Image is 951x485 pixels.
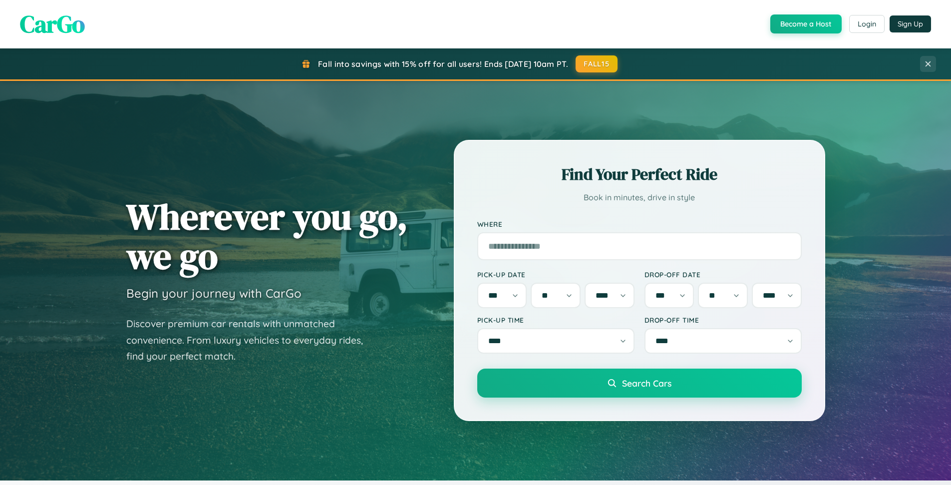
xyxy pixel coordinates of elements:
[644,316,802,324] label: Drop-off Time
[622,378,671,389] span: Search Cars
[849,15,885,33] button: Login
[576,55,618,72] button: FALL15
[477,163,802,185] h2: Find Your Perfect Ride
[126,316,376,365] p: Discover premium car rentals with unmatched convenience. From luxury vehicles to everyday rides, ...
[644,270,802,279] label: Drop-off Date
[770,14,842,33] button: Become a Host
[477,369,802,398] button: Search Cars
[477,190,802,205] p: Book in minutes, drive in style
[890,15,931,32] button: Sign Up
[318,59,568,69] span: Fall into savings with 15% off for all users! Ends [DATE] 10am PT.
[477,220,802,228] label: Where
[126,197,408,276] h1: Wherever you go, we go
[477,316,634,324] label: Pick-up Time
[20,7,85,40] span: CarGo
[477,270,634,279] label: Pick-up Date
[126,286,302,301] h3: Begin your journey with CarGo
